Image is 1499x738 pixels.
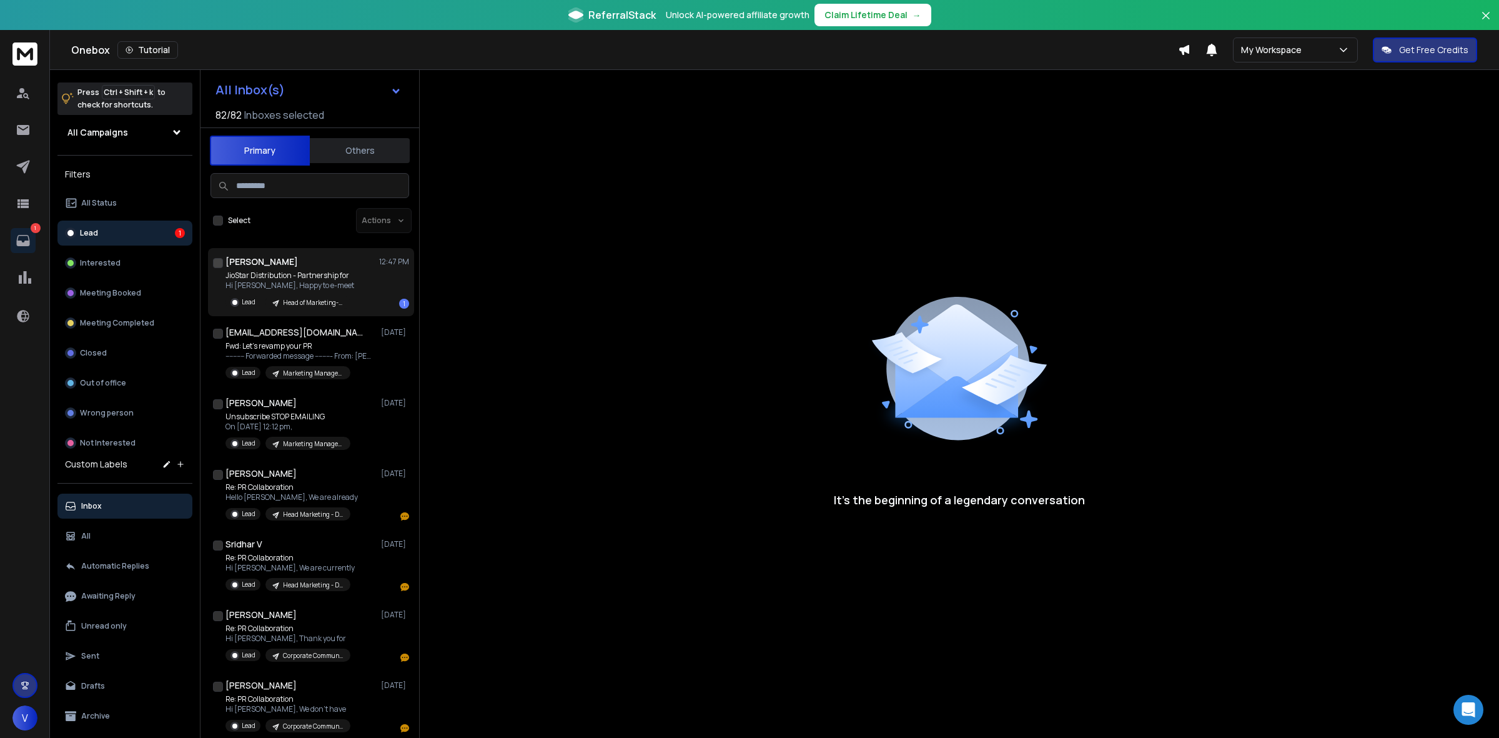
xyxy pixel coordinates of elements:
[283,369,343,378] p: Marketing Manager-New Copy
[81,711,110,721] p: Archive
[225,467,297,480] h1: [PERSON_NAME]
[57,166,192,183] h3: Filters
[31,223,41,233] p: 1
[57,494,192,519] button: Inbox
[283,439,343,449] p: Marketing Manager-New Copy
[81,591,136,601] p: Awaiting Reply
[381,681,409,691] p: [DATE]
[81,561,149,571] p: Automatic Replies
[225,538,262,551] h1: Sridhar V
[913,9,921,21] span: →
[1478,7,1494,37] button: Close banner
[117,41,178,59] button: Tutorial
[225,271,354,281] p: JioStar Distribution - Partnership for
[225,412,350,422] p: Unsubscribe STOP EMAILING
[215,84,285,96] h1: All Inbox(s)
[242,297,255,307] p: Lead
[225,341,375,351] p: Fwd: Let’s revamp your PR
[81,651,99,661] p: Sent
[65,458,127,471] h3: Custom Labels
[81,531,91,541] p: All
[57,584,192,609] button: Awaiting Reply
[1373,37,1477,62] button: Get Free Credits
[12,706,37,731] button: V
[57,674,192,699] button: Drafts
[80,378,126,388] p: Out of office
[381,398,409,408] p: [DATE]
[1453,695,1483,725] div: Open Intercom Messenger
[225,694,350,704] p: Re: PR Collaboration
[77,86,166,111] p: Press to check for shortcuts.
[71,41,1178,59] div: Onebox
[215,107,242,122] span: 82 / 82
[81,681,105,691] p: Drafts
[81,621,127,631] p: Unread only
[381,610,409,620] p: [DATE]
[310,137,410,164] button: Others
[242,439,255,448] p: Lead
[225,679,297,692] h1: [PERSON_NAME]
[283,510,343,519] p: Head Marketing - Data
[225,422,350,432] p: On [DATE] 12:12 pm,
[225,281,354,291] p: Hi [PERSON_NAME], Happy to e-meet
[81,501,102,511] p: Inbox
[1399,44,1468,56] p: Get Free Credits
[225,326,363,339] h1: [EMAIL_ADDRESS][DOMAIN_NAME]
[57,221,192,246] button: Lead1
[242,721,255,731] p: Lead
[1241,44,1307,56] p: My Workspace
[834,491,1085,509] p: It’s the beginning of a legendary conversation
[225,351,375,361] p: ---------- Forwarded message --------- From: [PERSON_NAME]
[225,256,298,268] h1: [PERSON_NAME]
[57,251,192,276] button: Interested
[80,438,136,448] p: Not Interested
[57,191,192,216] button: All Status
[210,136,310,166] button: Primary
[666,9,809,21] p: Unlock AI-powered affiliate growth
[283,298,343,307] p: Head of Marketing-Campaign-Sep-1
[57,371,192,396] button: Out of office
[379,257,409,267] p: 12:47 PM
[205,77,412,102] button: All Inbox(s)
[57,644,192,669] button: Sent
[57,401,192,426] button: Wrong person
[242,509,255,519] p: Lead
[381,539,409,549] p: [DATE]
[80,288,141,298] p: Meeting Booked
[175,228,185,238] div: 1
[80,408,134,418] p: Wrong person
[244,107,324,122] h3: Inboxes selected
[242,368,255,377] p: Lead
[225,624,350,634] p: Re: PR Collaboration
[80,348,107,358] p: Closed
[283,722,343,731] p: Corporate Communications - Data
[814,4,931,26] button: Claim Lifetime Deal→
[57,281,192,306] button: Meeting Booked
[57,524,192,549] button: All
[80,228,98,238] p: Lead
[57,704,192,729] button: Archive
[283,581,343,590] p: Head Marketing - Data
[225,704,350,714] p: Hi [PERSON_NAME], We don't have
[225,609,297,621] h1: [PERSON_NAME]
[242,580,255,589] p: Lead
[242,651,255,660] p: Lead
[225,634,350,644] p: Hi [PERSON_NAME], Thank you for
[57,341,192,366] button: Closed
[57,431,192,456] button: Not Interested
[225,397,297,409] h1: [PERSON_NAME]
[225,553,355,563] p: Re: PR Collaboration
[225,482,358,492] p: Re: PR Collaboration
[11,228,36,253] a: 1
[381,327,409,337] p: [DATE]
[80,318,154,328] p: Meeting Completed
[228,216,250,226] label: Select
[225,563,355,573] p: Hi [PERSON_NAME], We are currently
[102,85,155,99] span: Ctrl + Shift + k
[67,126,128,139] h1: All Campaigns
[57,614,192,639] button: Unread only
[588,7,656,22] span: ReferralStack
[57,554,192,579] button: Automatic Replies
